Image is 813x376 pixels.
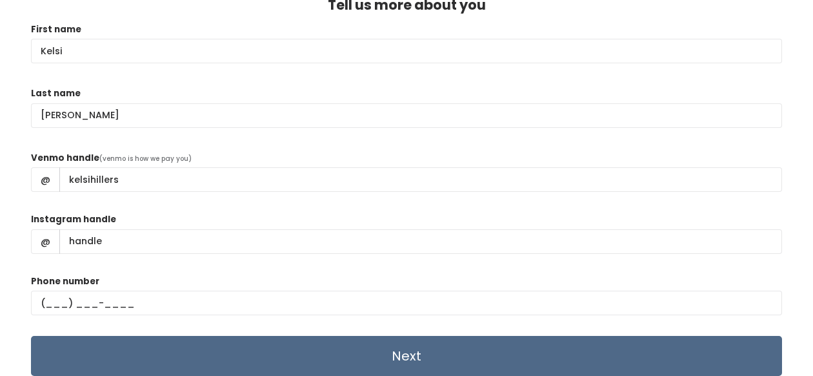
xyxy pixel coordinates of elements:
[31,152,99,165] label: Venmo handle
[31,336,782,376] input: Next
[31,167,60,192] span: @
[59,167,782,192] input: handle
[31,213,116,226] label: Instagram handle
[31,291,782,315] input: (___) ___-____
[59,229,782,254] input: handle
[31,23,81,36] label: First name
[31,229,60,254] span: @
[31,87,81,100] label: Last name
[31,275,99,288] label: Phone number
[99,154,192,163] span: (venmo is how we pay you)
